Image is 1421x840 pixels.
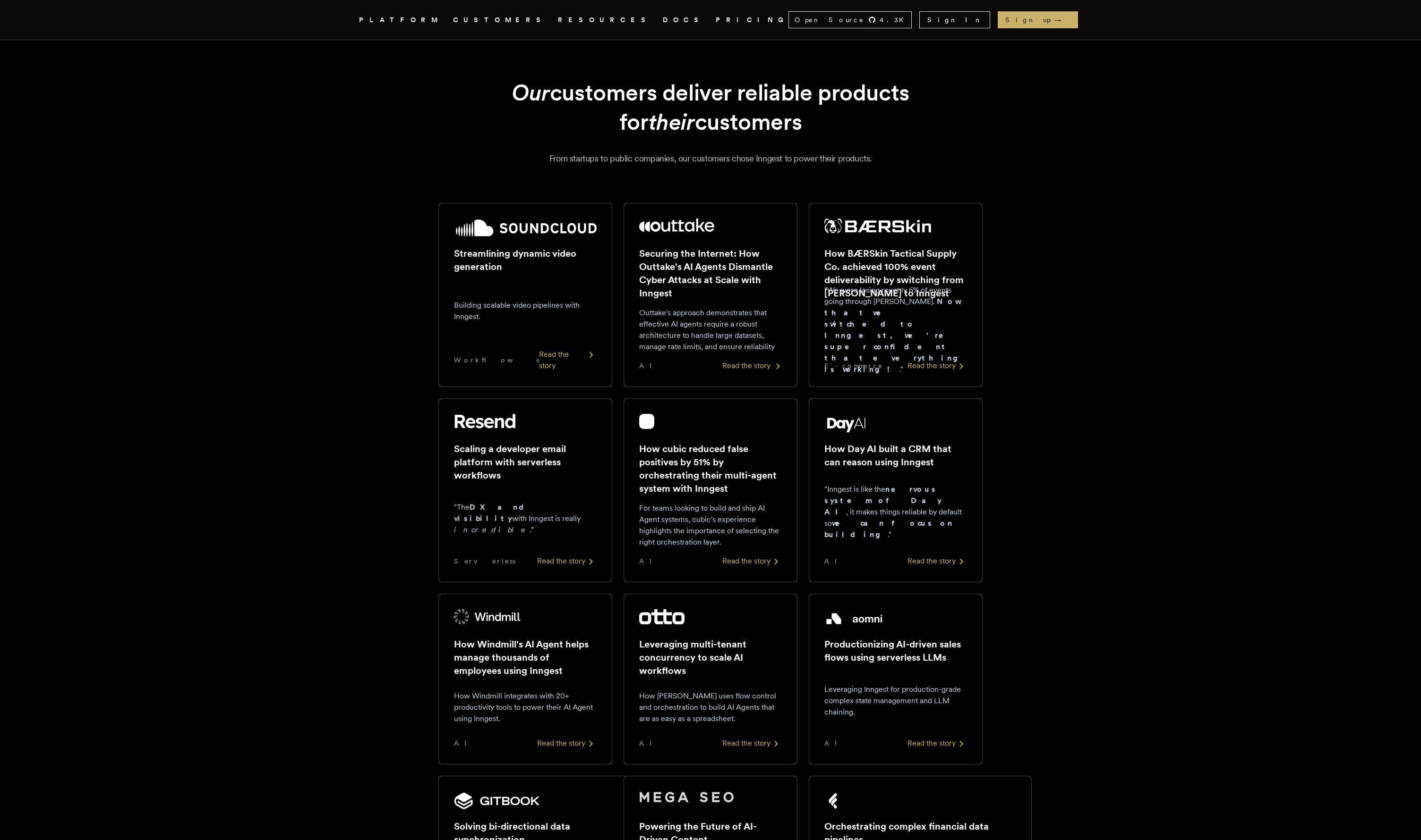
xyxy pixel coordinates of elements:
[1054,15,1070,25] span: →
[454,300,597,322] p: Building scalable video pipelines with Inngest.
[639,361,660,370] span: AI
[539,349,597,371] div: Read the story
[454,503,532,523] strong: DX and visibility
[880,15,909,25] span: 4.3 K
[639,791,734,803] img: Mega SEO
[359,14,442,26] button: PLATFORM
[454,739,475,748] span: AI
[998,11,1078,28] a: Sign up
[639,442,782,495] h2: How cubic reduced false positives by 51% by orchestrating their multi-agent system with Inngest
[824,442,967,469] h2: How Day AI built a CRM that can reason using Inngest
[824,519,953,539] strong: we can focus on building
[722,360,782,371] div: Read the story
[454,638,597,677] h2: How Windmill's AI Agent helps manage thousands of employees using Inngest
[537,555,597,567] div: Read the story
[795,15,865,25] span: Open Source
[919,11,990,28] a: Sign In
[454,247,597,273] h2: Streamlining dynamic video generation
[639,414,654,429] img: cubic
[639,556,660,566] span: AI
[438,398,612,582] a: Resend logoScaling a developer email platform with serverless workflows"TheDX and visibilitywith ...
[454,609,521,624] img: Windmill
[649,108,695,135] em: their
[639,690,782,724] p: How [PERSON_NAME] uses flow control and orchestration to build AI Agents that are as easy as a sp...
[809,203,983,387] a: BÆRSkin Tactical Supply Co. logoHow BÆRSkin Tactical Supply Co. achieved 100% event deliverabilit...
[824,247,967,300] h2: How BÆRSkin Tactical Supply Co. achieved 100% event deliverability by switching from [PERSON_NAME...
[454,442,597,482] h2: Scaling a developer email platform with serverless workflows
[454,690,597,724] p: How Windmill integrates with 20+ productivity tools to power their AI Agent using Inngest.
[907,555,967,567] div: Read the story
[824,218,931,234] img: BÆRSkin Tactical Supply Co.
[453,14,547,26] a: CUSTOMERS
[624,203,797,387] a: Outtake logoSecuring the Internet: How Outtake's AI Agents Dismantle Cyber Attacks at Scale with ...
[824,484,967,540] p: "Inngest is like the , it makes things reliable by default so ."
[512,79,550,106] em: Our
[454,218,597,237] img: SoundCloud
[438,203,612,387] a: SoundCloud logoStreamlining dynamic video generationBuilding scalable video pipelines with Innges...
[716,14,788,26] a: PRICING
[824,739,845,748] span: AI
[454,502,597,536] p: "The with Inngest is really ."
[624,398,797,582] a: cubic logoHow cubic reduced false positives by 51% by orchestrating their multi-agent system with...
[824,556,845,566] span: AI
[454,791,540,810] img: GitBook
[639,609,685,624] img: Otto
[370,152,1051,165] p: From startups to public companies, our customers chose Inngest to power their products.
[824,485,942,516] strong: nervous system of Day AI
[639,503,782,548] p: For teams looking to build and ship AI Agent systems, cubic's experience highlights the importanc...
[639,247,782,300] h2: Securing the Internet: How Outtake's AI Agents Dismantle Cyber Attacks at Scale with Inngest
[824,285,967,375] p: "We were losing roughly 6% of events going through [PERSON_NAME]. ."
[907,738,967,749] div: Read the story
[624,594,797,764] a: Otto logoLeveraging multi-tenant concurrency to scale AI workflowsHow [PERSON_NAME] uses flow con...
[809,398,983,582] a: Day AI logoHow Day AI built a CRM that can reason using Inngest"Inngest is like thenervous system...
[809,594,983,764] a: Aomni logoProductionizing AI-driven sales flows using serverless LLMsLeveraging Inngest for produ...
[824,414,869,433] img: Day AI
[722,555,782,567] div: Read the story
[639,218,714,232] img: Outtake
[907,360,967,371] div: Read the story
[461,78,960,137] h1: customers deliver reliable products for customers
[824,684,967,718] p: Leveraging Inngest for production-grade complex state management and LLM chaining.
[663,14,704,26] a: DOCS
[454,414,515,429] img: Resend
[639,638,782,677] h2: Leveraging multi-tenant concurrency to scale AI workflows
[454,525,530,534] em: incredible
[722,738,782,749] div: Read the story
[824,609,884,628] img: Aomni
[824,297,965,374] strong: Now that we switched to Inngest, we're super confident that everything is working!
[639,307,782,353] p: Outtake's approach demonstrates that effective AI agents require a robust architecture to handle ...
[454,556,515,566] span: Serverless
[558,14,651,26] button: RESOURCES
[824,791,843,810] img: Fey
[537,738,597,749] div: Read the story
[639,739,660,748] span: AI
[438,594,612,764] a: Windmill logoHow Windmill's AI Agent helps manage thousands of employees using InngestHow Windmil...
[824,361,883,370] span: E-commerce
[824,638,967,664] h2: Productionizing AI-driven sales flows using serverless LLMs
[454,355,539,365] span: Workflows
